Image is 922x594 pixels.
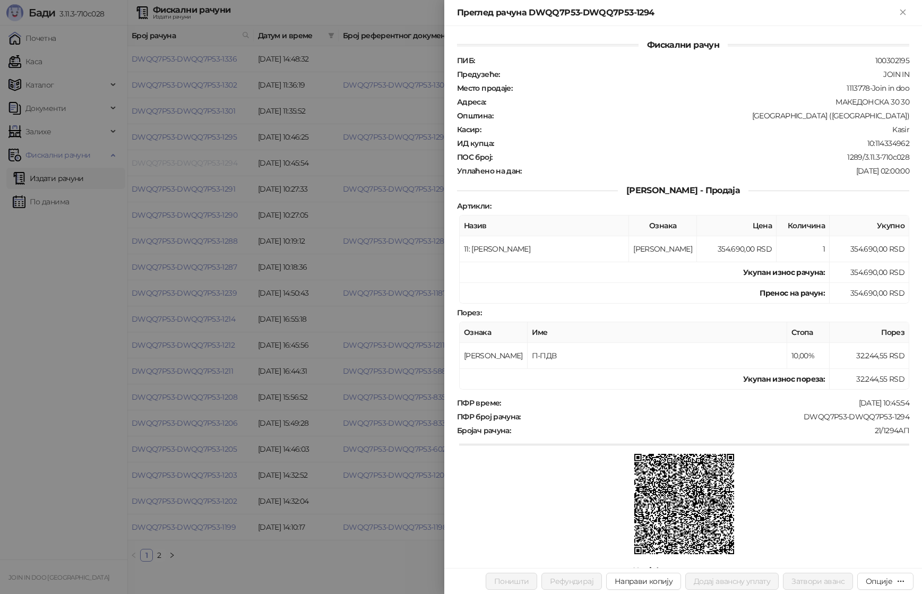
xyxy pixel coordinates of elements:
[866,576,892,586] div: Опције
[501,70,910,79] div: JOIN IN
[697,216,777,236] th: Цена
[457,308,481,317] strong: Порез :
[743,374,825,384] strong: Укупан износ пореза:
[460,216,629,236] th: Назив
[457,398,501,408] strong: ПФР време :
[541,573,602,590] button: Рефундирај
[460,343,528,369] td: [PERSON_NAME]
[457,97,486,107] strong: Адреса :
[457,139,494,148] strong: ИД купца :
[457,125,481,134] strong: Касир :
[493,152,910,162] div: 1289/3.11.3-710c028
[697,236,777,262] td: 354.690,00 RSD
[787,322,830,343] th: Стопа
[618,185,748,195] span: [PERSON_NAME] - Продаја
[830,369,909,390] td: 32.244,55 RSD
[830,216,909,236] th: Укупно
[634,454,735,554] img: QR код
[476,56,910,65] div: 100302195
[512,426,910,435] div: 21/1294АП
[457,201,491,211] strong: Артикли :
[457,6,897,19] div: Преглед рачуна DWQQ7P53-DWQQ7P53-1294
[502,398,910,408] div: [DATE] 10:45:54
[629,216,697,236] th: Ознака
[830,283,909,304] td: 354.690,00 RSD
[685,573,779,590] button: Додај авансну уплату
[743,268,825,277] strong: Укупан износ рачуна :
[494,111,910,120] div: [GEOGRAPHIC_DATA] ([GEOGRAPHIC_DATA])
[639,40,728,50] span: Фискални рачун
[457,111,493,120] strong: Општина :
[830,322,909,343] th: Порез
[783,573,853,590] button: Затвори аванс
[606,573,681,590] button: Направи копију
[615,576,673,586] span: Направи копију
[629,236,697,262] td: [PERSON_NAME]
[457,426,511,435] strong: Бројач рачуна :
[523,166,910,176] div: [DATE] 02:00:00
[830,262,909,283] td: 354.690,00 RSD
[777,236,830,262] td: 1
[830,236,909,262] td: 354.690,00 RSD
[857,573,914,590] button: Опције
[760,288,825,298] strong: Пренос на рачун :
[830,343,909,369] td: 32.244,55 RSD
[460,322,528,343] th: Ознака
[528,343,787,369] td: П-ПДВ
[486,573,538,590] button: Поништи
[457,56,475,65] strong: ПИБ :
[624,566,743,576] span: Крај фискалног рачуна
[777,216,830,236] th: Количина
[897,6,909,19] button: Close
[457,152,492,162] strong: ПОС број :
[457,83,512,93] strong: Место продаје :
[528,322,787,343] th: Име
[460,236,629,262] td: 11: [PERSON_NAME]
[457,166,522,176] strong: Уплаћено на дан :
[787,343,830,369] td: 10,00%
[513,83,910,93] div: 1113778-Join in doo
[457,412,521,421] strong: ПФР број рачуна :
[482,125,910,134] div: Kasir
[522,412,910,421] div: DWQQ7P53-DWQQ7P53-1294
[487,97,910,107] div: МАКЕДОНСКА 30 30
[457,70,500,79] strong: Предузеће :
[495,139,910,148] div: 10:114334962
